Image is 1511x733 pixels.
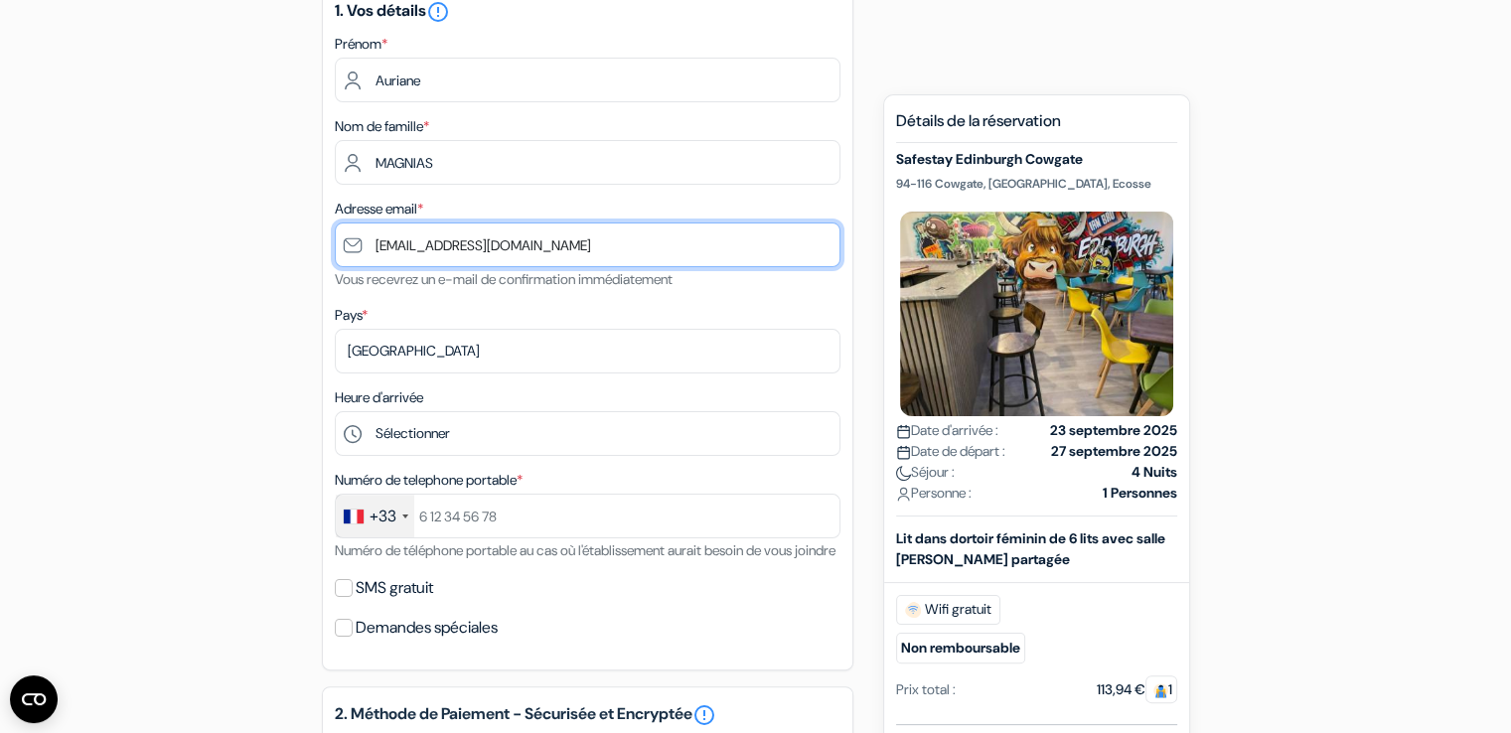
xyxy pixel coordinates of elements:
[335,34,387,55] label: Prénom
[336,495,414,537] div: France: +33
[896,466,911,481] img: moon.svg
[896,151,1177,168] h5: Safestay Edinburgh Cowgate
[896,176,1177,192] p: 94-116 Cowgate, [GEOGRAPHIC_DATA], Ecosse
[335,58,840,102] input: Entrez votre prénom
[896,462,955,483] span: Séjour :
[896,529,1165,568] b: Lit dans dortoir féminin de 6 lits avec salle [PERSON_NAME] partagée
[335,199,423,220] label: Adresse email
[896,111,1177,143] h5: Détails de la réservation
[896,595,1000,625] span: Wifi gratuit
[1153,683,1168,698] img: guest.svg
[335,305,368,326] label: Pays
[896,445,911,460] img: calendar.svg
[896,424,911,439] img: calendar.svg
[692,703,716,727] a: error_outline
[1050,420,1177,441] strong: 23 septembre 2025
[1097,679,1177,700] div: 113,94 €
[896,633,1025,663] small: Non remboursable
[356,614,498,642] label: Demandes spéciales
[1145,675,1177,703] span: 1
[896,483,972,504] span: Personne :
[335,140,840,185] input: Entrer le nom de famille
[896,441,1005,462] span: Date de départ :
[896,487,911,502] img: user_icon.svg
[1132,462,1177,483] strong: 4 Nuits
[905,602,921,618] img: free_wifi.svg
[335,703,840,727] h5: 2. Méthode de Paiement - Sécurisée et Encryptée
[335,387,423,408] label: Heure d'arrivée
[370,505,396,528] div: +33
[335,270,673,288] small: Vous recevrez un e-mail de confirmation immédiatement
[356,574,433,602] label: SMS gratuit
[335,494,840,538] input: 6 12 34 56 78
[1103,483,1177,504] strong: 1 Personnes
[335,222,840,267] input: Entrer adresse e-mail
[896,679,956,700] div: Prix total :
[335,470,523,491] label: Numéro de telephone portable
[896,420,998,441] span: Date d'arrivée :
[10,675,58,723] button: Ouvrir le widget CMP
[335,116,429,137] label: Nom de famille
[1051,441,1177,462] strong: 27 septembre 2025
[335,541,835,559] small: Numéro de téléphone portable au cas où l'établissement aurait besoin de vous joindre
